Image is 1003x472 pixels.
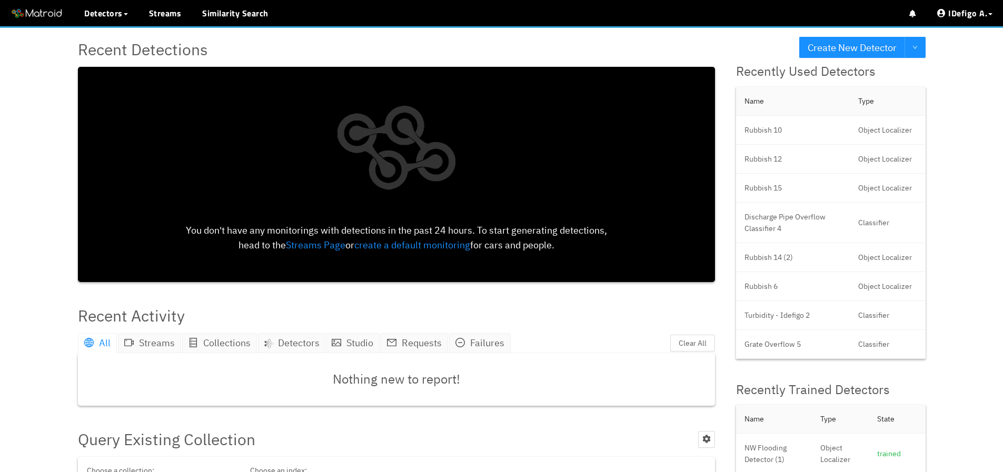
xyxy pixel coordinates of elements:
td: Object Localizer [850,174,926,203]
span: Failures [470,337,504,349]
span: Collections [203,337,251,349]
th: State [869,405,926,434]
th: Name [736,405,812,434]
td: Object Localizer [850,145,926,174]
span: Recent Detections [78,37,208,62]
span: Streams [139,337,175,349]
td: Object Localizer [850,243,926,272]
a: Streams [149,7,182,19]
td: Rubbish 12 [736,145,850,174]
span: or [345,239,354,251]
img: Matroid logo [11,6,63,22]
td: Grate Overflow 5 [736,330,850,359]
span: IDefigo A. [948,7,987,19]
span: Detectors [278,336,320,350]
span: Create New Detector [808,40,897,55]
span: video-camera [124,338,134,347]
td: Turbidity - Idefigo 2 [736,301,850,330]
td: Rubbish 10 [736,116,850,145]
span: global [84,338,94,347]
div: trained [877,448,917,459]
td: Object Localizer [850,116,926,145]
span: down [912,45,918,51]
img: logo_only_white.png [325,75,467,223]
span: database [188,338,198,347]
a: create a default monitoring [354,239,470,251]
td: Classifier [850,330,926,359]
div: Recently Trained Detectors [736,380,926,400]
button: Clear All [670,335,715,352]
span: Studio [346,337,373,349]
td: Discharge Pipe Overflow Classifier 4 [736,203,850,243]
span: Clear All [679,337,707,349]
div: Recently Used Detectors [736,62,926,82]
td: Classifier [850,203,926,243]
th: Type [850,87,926,116]
button: down [905,37,926,58]
a: Similarity Search [202,7,269,19]
span: All [99,337,111,349]
span: for cars and people. [470,239,554,251]
td: Object Localizer [850,272,926,301]
a: Streams Page [286,239,345,251]
span: mail [387,338,396,347]
td: Rubbish 14 (2) [736,243,850,272]
span: picture [332,338,341,347]
th: Name [736,87,850,116]
th: Type [812,405,869,434]
span: You don't have any monitorings with detections in the past 24 hours. To start generating detectio... [186,224,607,251]
div: Nothing new to report! [78,353,715,406]
td: Rubbish 15 [736,174,850,203]
span: minus-circle [455,338,465,347]
td: Rubbish 6 [736,272,850,301]
span: Detectors [84,7,123,19]
span: Query Existing Collection [78,427,255,451]
span: Requests [402,337,442,349]
button: Create New Detector [799,37,905,58]
td: Classifier [850,301,926,330]
div: Recent Activity [78,303,185,328]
